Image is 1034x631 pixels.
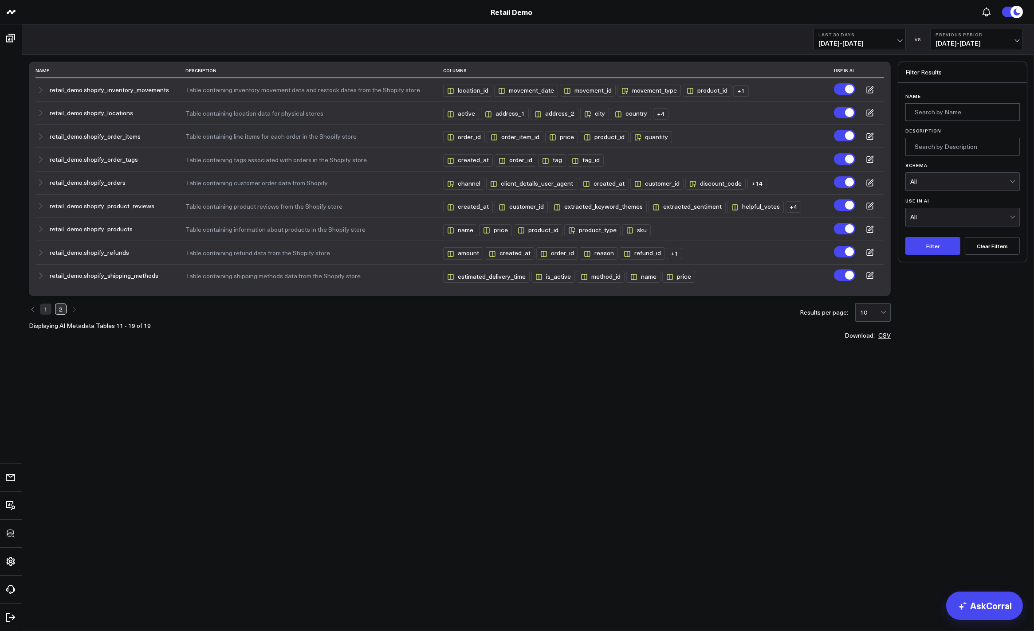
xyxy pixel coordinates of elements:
[667,246,684,259] button: +1
[905,138,1020,156] input: Search by Description
[936,32,1018,37] b: Previous Period
[443,269,531,283] button: estimated_delivery_time
[630,129,674,143] button: quantity
[560,85,616,97] div: movement_id
[727,201,784,213] div: helpful_votes
[545,129,580,143] button: price
[733,83,751,97] button: +1
[536,245,580,259] button: order_id
[35,63,185,78] th: Name
[577,269,626,283] button: method_id
[834,223,855,234] label: Turn off Use in AI
[495,154,536,166] div: order_id
[630,178,684,190] div: customer_id
[580,131,629,143] div: product_id
[834,176,855,188] label: Turn off Use in AI
[611,106,653,120] button: country
[443,245,485,259] button: amount
[443,224,477,236] div: name
[185,156,435,164] button: Table containing tags associated with orders in the Shopify store
[617,85,681,97] div: movement_type
[55,304,67,314] a: Page 2 is your current page
[683,83,733,97] button: product_id
[845,332,875,339] span: Download:
[443,85,492,97] div: location_id
[626,271,661,283] div: name
[443,131,485,143] div: order_id
[495,201,548,213] div: customer_id
[620,245,667,259] button: refund_id
[486,176,579,190] button: client_details_user_agent
[833,63,856,78] th: Use in AI
[818,32,901,37] b: Last 30 Days
[514,222,564,236] button: product_id
[485,247,535,259] div: created_at
[564,224,621,236] div: product_type
[936,40,1018,47] span: [DATE] - [DATE]
[491,7,532,17] a: Retail Demo
[834,83,855,95] label: Turn off Use in AI
[443,176,486,190] button: channel
[443,247,483,259] div: amount
[747,176,768,189] button: +14
[662,271,695,283] div: price
[747,178,767,189] div: + 14
[443,106,481,120] button: active
[834,246,855,257] label: Turn off Use in AI
[662,269,697,283] button: price
[531,269,577,283] button: is_active
[185,226,435,233] button: Table containing information about products in the Shopify store
[538,152,568,166] button: tag
[630,176,685,190] button: customer_id
[568,154,604,166] div: tag_id
[910,214,1010,221] div: All
[487,129,545,143] button: order_item_id
[185,86,435,93] button: Table containing inventory movement data and restock dates from the Shopify store
[443,152,495,166] button: created_at
[538,154,566,166] div: tag
[580,245,620,259] button: reason
[685,178,746,190] div: discount_code
[494,83,560,97] button: movement_date
[50,156,138,163] button: retail_demo.shopify_order_tags
[834,130,855,141] label: Turn off Use in AI
[965,237,1020,255] button: Clear Filters
[185,249,435,257] button: Table containing refund data from the Shopify store
[50,179,126,186] button: retail_demo.shopify_orders
[626,269,662,283] button: name
[531,106,580,120] button: address_2
[685,176,747,190] button: discount_code
[550,199,649,213] button: extracted_keyword_themes
[531,108,578,120] div: address_2
[611,108,651,120] div: country
[495,152,538,166] button: order_id
[481,106,531,120] button: address_1
[443,271,530,283] div: estimated_delivery_time
[550,201,647,213] div: extracted_keyword_themes
[481,108,529,120] div: address_1
[834,153,855,165] label: Turn off Use in AI
[50,133,141,140] button: retail_demo.shopify_order_items
[443,129,487,143] button: order_id
[786,201,801,213] div: + 4
[580,106,611,120] button: city
[630,131,672,143] div: quantity
[50,203,154,210] button: retail_demo.shopify_product_reviews
[818,40,901,47] span: [DATE] - [DATE]
[185,110,435,117] button: Table containing location data for physical stores
[443,154,493,166] div: created_at
[580,247,618,259] div: reason
[185,203,435,210] button: Table containing product reviews from the Shopify store
[29,303,151,315] ul: Pagination
[564,222,622,236] button: product_type
[29,304,36,314] a: Previous page
[649,199,727,213] button: extracted_sentiment
[443,199,495,213] button: created_at
[50,272,158,279] button: retail_demo.shopify_shipping_methods
[620,247,665,259] div: refund_id
[487,131,543,143] div: order_item_id
[905,103,1020,121] input: Search by Name
[479,222,514,236] button: price
[910,37,926,42] div: VS
[443,83,494,97] button: location_id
